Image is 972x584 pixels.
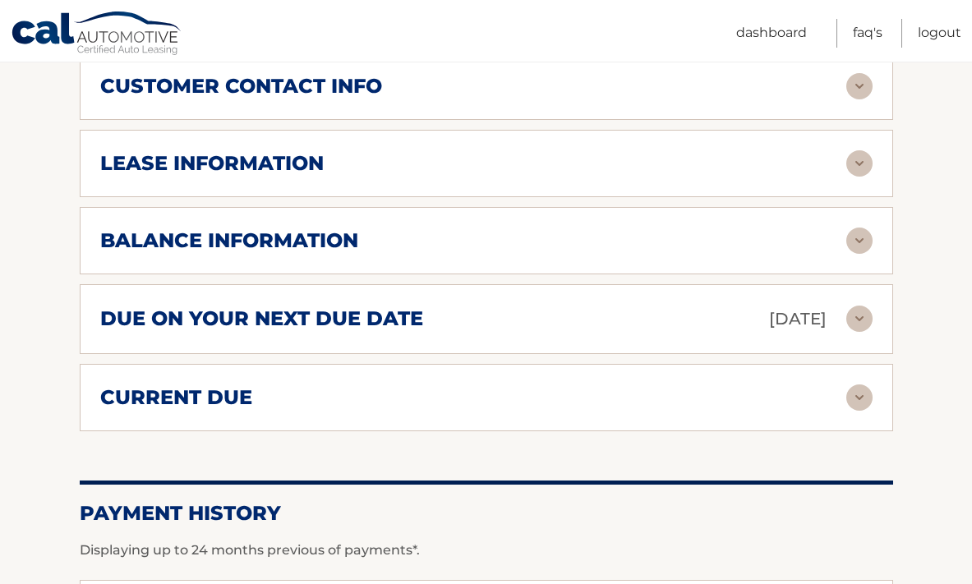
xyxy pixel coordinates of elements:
h2: Payment History [80,501,893,526]
img: accordion-rest.svg [846,228,873,254]
a: Dashboard [736,19,807,48]
a: FAQ's [853,19,882,48]
img: accordion-rest.svg [846,384,873,411]
h2: balance information [100,228,358,253]
p: [DATE] [769,305,827,333]
img: accordion-rest.svg [846,150,873,177]
img: accordion-rest.svg [846,306,873,332]
a: Cal Automotive [11,11,183,58]
h2: lease information [100,151,324,176]
a: Logout [918,19,961,48]
h2: due on your next due date [100,306,423,331]
h2: customer contact info [100,74,382,99]
p: Displaying up to 24 months previous of payments*. [80,540,893,560]
h2: current due [100,385,252,410]
img: accordion-rest.svg [846,73,873,99]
